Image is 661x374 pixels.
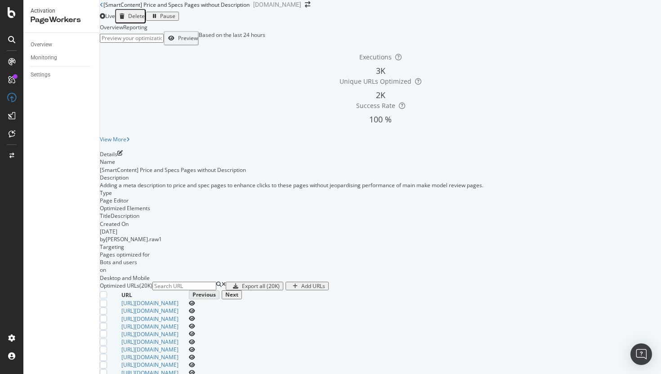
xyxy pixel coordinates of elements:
[31,40,52,50] div: Overview
[121,323,179,330] a: [URL][DOMAIN_NAME]
[226,282,283,291] button: Export all (20K)
[100,197,129,204] div: neutral label
[121,353,179,361] a: [URL][DOMAIN_NAME]
[121,299,179,307] a: [URL][DOMAIN_NAME]
[100,243,661,251] div: Targeting
[178,35,198,41] div: Preview
[359,53,392,61] span: Executions
[121,315,179,323] a: [URL][DOMAIN_NAME]
[100,158,661,166] div: Name
[121,307,179,315] a: [URL][DOMAIN_NAME]
[100,251,661,282] div: Pages optimized for on
[121,338,179,346] a: [URL][DOMAIN_NAME]
[111,212,139,220] div: neutral label
[189,301,195,306] i: eye
[356,101,395,110] span: Success Rate
[105,12,115,20] div: Live
[100,189,661,197] div: Type
[160,13,175,19] div: Pause
[189,362,195,368] i: eye
[117,150,123,156] div: pen-to-square
[121,291,132,299] div: URL
[100,282,152,291] div: Optimized URLs (20K)
[103,1,250,9] div: [SmartContent] Price and Specs Pages without Description
[100,181,661,189] div: Adding a meta description to price and spec pages to enhance clicks to these pages without jeopar...
[100,258,661,266] div: Bots and users
[339,77,411,86] span: Unique URLs Optimized
[164,31,199,45] button: Preview
[189,347,195,352] i: eye
[31,53,93,63] a: Monitoring
[152,282,216,291] input: Search URL
[630,343,652,365] div: Open Intercom Messenger
[376,65,385,76] span: 3K
[31,70,50,80] div: Settings
[286,282,329,291] button: Add URLs
[100,197,129,204] span: Page Editor
[100,212,111,220] div: neutral label
[31,15,92,25] div: PageWorkers
[189,324,195,329] i: eye
[121,361,179,369] a: [URL][DOMAIN_NAME]
[100,23,123,31] div: Overview
[189,331,195,337] i: eye
[376,90,385,100] span: 2K
[100,174,661,181] div: Description
[242,283,280,289] div: Export all (20K)
[100,150,117,158] div: Details
[100,166,661,174] div: [SmartContent] Price and Specs Pages without Description
[123,23,147,31] div: Reporting
[100,2,103,8] a: Click to go back
[121,346,179,353] a: [URL][DOMAIN_NAME]
[199,31,265,45] div: Based on the last 24 hours
[189,316,195,321] i: eye
[146,12,179,21] button: Pause
[100,220,661,228] div: Created On
[100,204,661,212] div: Optimized Elements
[189,290,219,299] button: Previous
[115,9,146,23] button: Delete
[100,135,130,143] a: View More
[100,34,164,43] input: Preview your optimization on a URL
[31,53,57,63] div: Monitoring
[100,274,661,282] div: Desktop and Mobile
[31,40,93,50] a: Overview
[192,292,216,298] div: Previous
[121,330,179,338] a: [URL][DOMAIN_NAME]
[301,283,325,289] div: Add URLs
[100,228,661,243] div: [DATE]
[31,70,93,80] a: Settings
[225,292,238,298] div: Next
[305,1,310,8] div: arrow-right-arrow-left
[369,114,392,125] span: 100 %
[189,308,195,314] i: eye
[189,355,195,360] i: eye
[128,13,145,19] div: Delete
[31,7,92,15] div: Activation
[222,290,242,299] button: Next
[100,235,661,243] div: by [PERSON_NAME].raw1
[100,212,111,220] span: Title
[111,212,139,220] span: Description
[189,339,195,345] i: eye
[100,135,126,143] div: View More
